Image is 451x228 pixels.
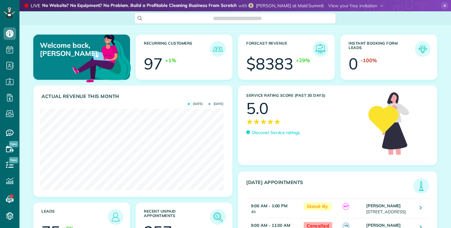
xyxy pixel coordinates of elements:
span: with [238,3,247,8]
div: 97 [144,56,163,72]
a: Discover Service ratings [246,129,300,136]
h3: [DATE] Appointments [246,180,413,194]
span: New [9,141,18,147]
img: dashboard_welcome-42a62b7d889689a78055ac9021e634bf52bae3f8056760290aed330b23ab8690.png [71,27,132,88]
span: ★ [253,116,260,127]
strong: [PERSON_NAME] [366,223,401,228]
div: +29% [296,57,310,64]
strong: No Website? No Equipment? No Problem. Build a Profitable Cleaning Business From Scratch [42,3,237,9]
h3: Recent unpaid appointments [144,209,210,225]
h3: Forecast Revenue [246,41,312,57]
img: icon_forecast_revenue-8c13a41c7ed35a8dcfafea3cbb826a0462acb37728057bba2d056411b612bbbe.png [314,43,327,55]
p: Welcome back, [PERSON_NAME]! [40,41,98,58]
h3: Service Rating score (past 30 days) [246,93,362,98]
span: Search ZenMaid… [220,15,255,21]
h3: Recurring Customers [144,41,210,57]
strong: [PERSON_NAME] [366,203,401,208]
div: $8383 [246,56,293,72]
span: MT [343,203,349,210]
h3: Actual Revenue this month [41,94,226,99]
img: simone-angell-d38d6165cf4f7464adf970cda7dda6472030ce6dc023127a85eb99c98c93496e.jpg [248,3,253,8]
h3: Leads [41,209,108,225]
span: [DATE] [209,102,223,106]
p: Discover Service ratings [252,129,300,136]
span: ★ [267,116,274,127]
span: ★ [260,116,267,127]
span: ★ [246,116,253,127]
div: 5.0 [246,100,269,116]
div: -100% [361,57,377,64]
span: ★ [274,116,281,127]
span: [DATE] [188,102,203,106]
strong: 9:00 AM - 1:00 PM [251,203,287,208]
img: icon_recurring_customers-cf858462ba22bcd05b5a5880d41d6543d210077de5bb9ebc9590e49fd87d84ed.png [212,43,224,55]
td: [STREET_ADDRESS] [365,199,415,218]
strong: 9:00 AM - 11:30 AM [251,223,290,228]
img: icon_unpaid_appointments-47b8ce3997adf2238b356f14209ab4cced10bd1f174958f3ca8f1d0dd7fffeee.png [212,211,224,223]
span: New [9,157,18,163]
h3: Instant Booking Form Leads [349,41,415,57]
div: 0 [349,56,358,72]
img: icon_form_leads-04211a6a04a5b2264e4ee56bc0799ec3eb69b7e499cbb523a139df1d13a81ae0.png [416,43,429,55]
span: Stand-By [304,203,331,210]
div: +1% [165,57,176,64]
img: icon_leads-1bed01f49abd5b7fead27621c3d59655bb73ed531f8eeb49469d10e621d6b896.png [109,211,122,223]
span: [PERSON_NAME] at Maid Summit [256,3,324,8]
td: 4h [246,199,301,218]
img: icon_todays_appointments-901f7ab196bb0bea1936b74009e4eb5ffbc2d2711fa7634e0d609ed5ef32b18b.png [415,180,427,192]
